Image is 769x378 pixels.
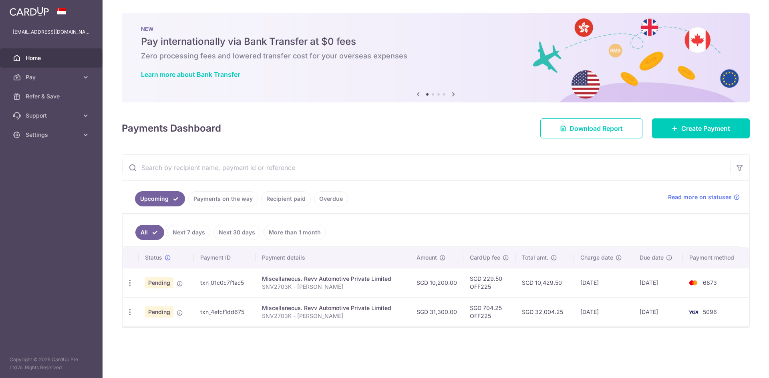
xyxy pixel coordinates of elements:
td: [DATE] [633,297,683,326]
h4: Payments Dashboard [122,121,221,136]
input: Search by recipient name, payment id or reference [122,155,730,180]
span: Create Payment [681,124,730,133]
td: [DATE] [633,268,683,297]
a: Payments on the way [188,191,258,206]
td: SGD 31,300.00 [410,297,463,326]
span: CardUp fee [470,254,500,262]
a: Create Payment [652,118,750,138]
img: Bank Card [685,307,701,317]
span: Due date [640,254,664,262]
a: Recipient paid [261,191,311,206]
th: Payment details [256,247,410,268]
td: SGD 32,004.25 [515,297,574,326]
td: [DATE] [574,297,633,326]
span: Pending [145,306,173,318]
span: Pending [145,277,173,288]
td: SGD 10,200.00 [410,268,463,297]
span: Refer & Save [26,92,79,100]
a: More than 1 month [264,225,326,240]
p: NEW [141,26,731,32]
span: 5096 [703,308,717,315]
p: SNV2703K - [PERSON_NAME] [262,283,404,291]
td: txn_4efcf1dd675 [194,297,256,326]
img: Bank Card [685,278,701,288]
span: Status [145,254,162,262]
a: Overdue [314,191,348,206]
th: Payment method [683,247,749,268]
div: Miscellaneous. Revv Automotive Private Limited [262,304,404,312]
td: SGD 704.25 OFF225 [463,297,515,326]
a: Next 30 days [213,225,260,240]
p: SNV2703K - [PERSON_NAME] [262,312,404,320]
a: Download Report [540,118,642,138]
a: All [135,225,164,240]
a: Upcoming [135,191,185,206]
span: Home [26,54,79,62]
th: Payment ID [194,247,256,268]
a: Read more on statuses [668,193,740,201]
td: SGD 229.50 OFF225 [463,268,515,297]
p: [EMAIL_ADDRESS][DOMAIN_NAME] [13,28,90,36]
span: Amount [417,254,437,262]
h5: Pay internationally via Bank Transfer at $0 fees [141,35,731,48]
div: Miscellaneous. Revv Automotive Private Limited [262,275,404,283]
td: SGD 10,429.50 [515,268,574,297]
span: Charge date [580,254,613,262]
td: txn_01c0c7f1ac5 [194,268,256,297]
span: Download Report [570,124,623,133]
img: Bank transfer banner [122,13,750,102]
td: [DATE] [574,268,633,297]
img: CardUp [10,6,49,16]
a: Next 7 days [167,225,210,240]
a: Learn more about Bank Transfer [141,70,240,78]
h6: Zero processing fees and lowered transfer cost for your overseas expenses [141,51,731,61]
span: 6873 [703,279,717,286]
span: Support [26,112,79,120]
span: Settings [26,131,79,139]
span: Read more on statuses [668,193,732,201]
span: Pay [26,73,79,81]
span: Total amt. [522,254,548,262]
